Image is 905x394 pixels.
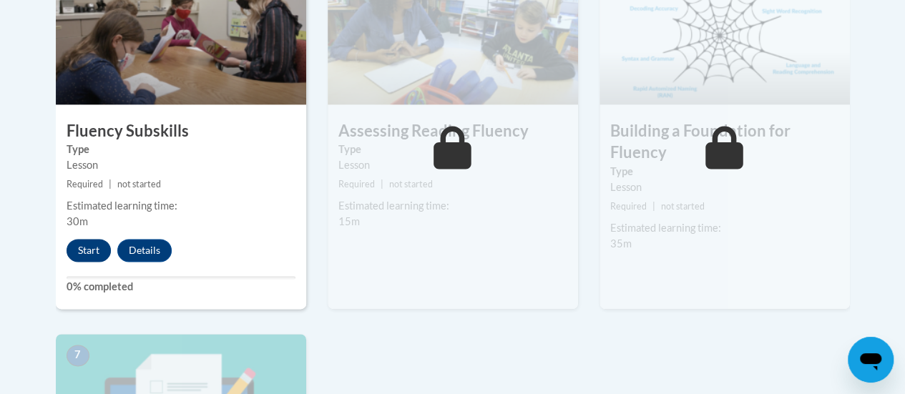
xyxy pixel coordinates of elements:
label: Type [610,164,839,179]
span: Required [67,179,103,189]
span: Required [610,201,647,212]
label: Type [338,142,567,157]
span: Required [338,179,375,189]
span: 35m [610,237,632,250]
div: Lesson [610,179,839,195]
button: Start [67,239,111,262]
span: 30m [67,215,88,227]
label: 0% completed [67,279,295,295]
span: 15m [338,215,360,227]
span: not started [661,201,705,212]
span: | [381,179,383,189]
div: Lesson [338,157,567,173]
span: 7 [67,345,89,366]
div: Estimated learning time: [67,198,295,214]
div: Lesson [67,157,295,173]
iframe: Button to launch messaging window [848,337,894,383]
span: not started [117,179,161,189]
span: not started [389,179,433,189]
h3: Fluency Subskills [56,120,306,142]
button: Details [117,239,172,262]
h3: Assessing Reading Fluency [328,120,578,142]
span: | [109,179,112,189]
span: | [652,201,655,212]
div: Estimated learning time: [338,198,567,214]
label: Type [67,142,295,157]
h3: Building a Foundation for Fluency [600,120,850,164]
div: Estimated learning time: [610,220,839,236]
